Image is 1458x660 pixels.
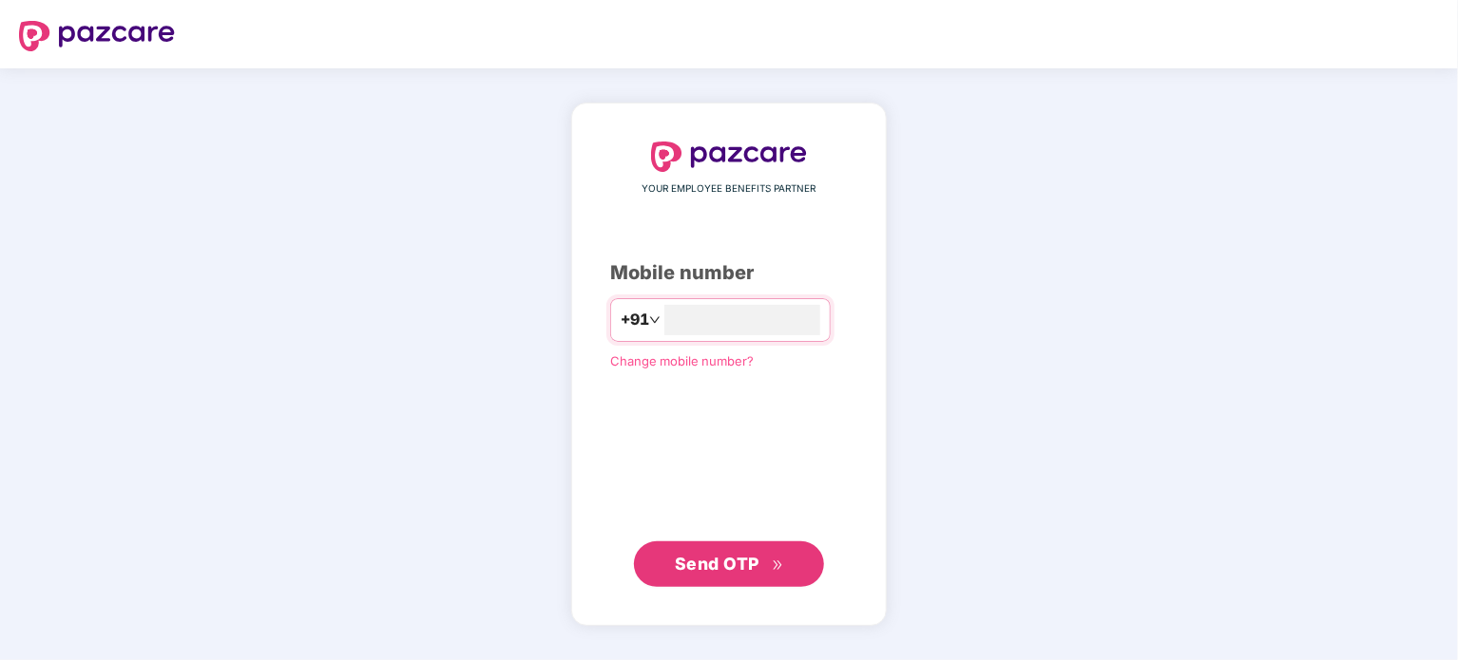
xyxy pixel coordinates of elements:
[675,554,759,574] span: Send OTP
[772,559,784,572] span: double-right
[610,258,848,288] div: Mobile number
[621,308,649,331] span: +91
[649,314,661,326] span: down
[634,541,824,587] button: Send OTPdouble-right
[19,21,175,51] img: logo
[651,141,807,172] img: logo
[643,181,816,197] span: YOUR EMPLOYEE BENEFITS PARTNER
[610,353,754,368] a: Change mobile number?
